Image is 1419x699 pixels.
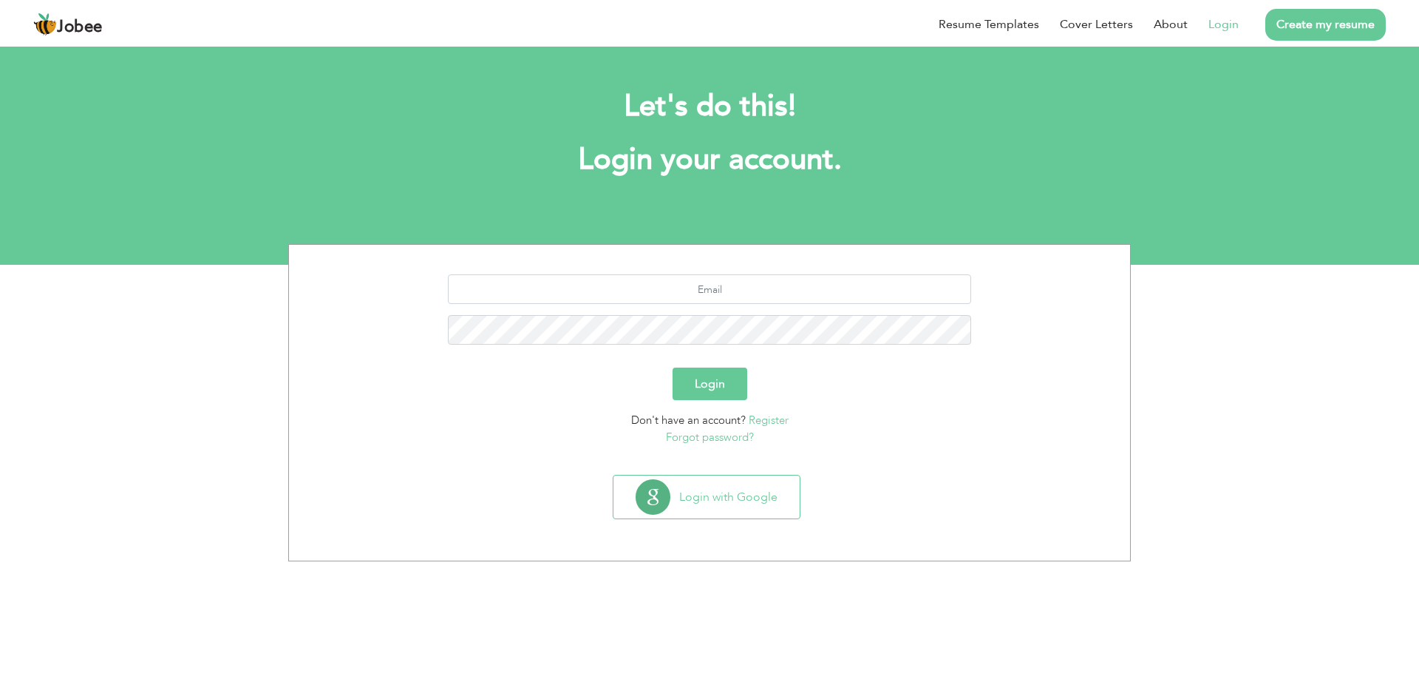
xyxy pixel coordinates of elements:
h2: Let's do this! [310,87,1109,126]
button: Login [673,368,747,400]
span: Jobee [57,19,103,36]
h1: Login your account. [310,141,1109,179]
a: Register [749,413,789,428]
span: Don't have an account? [631,413,746,428]
a: Jobee [33,13,103,36]
input: Email [448,274,972,304]
button: Login with Google [613,476,800,519]
a: About [1154,16,1188,33]
a: Cover Letters [1060,16,1133,33]
a: Forgot password? [666,430,754,445]
a: Resume Templates [939,16,1039,33]
a: Login [1208,16,1239,33]
img: jobee.io [33,13,57,36]
a: Create my resume [1265,9,1386,41]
